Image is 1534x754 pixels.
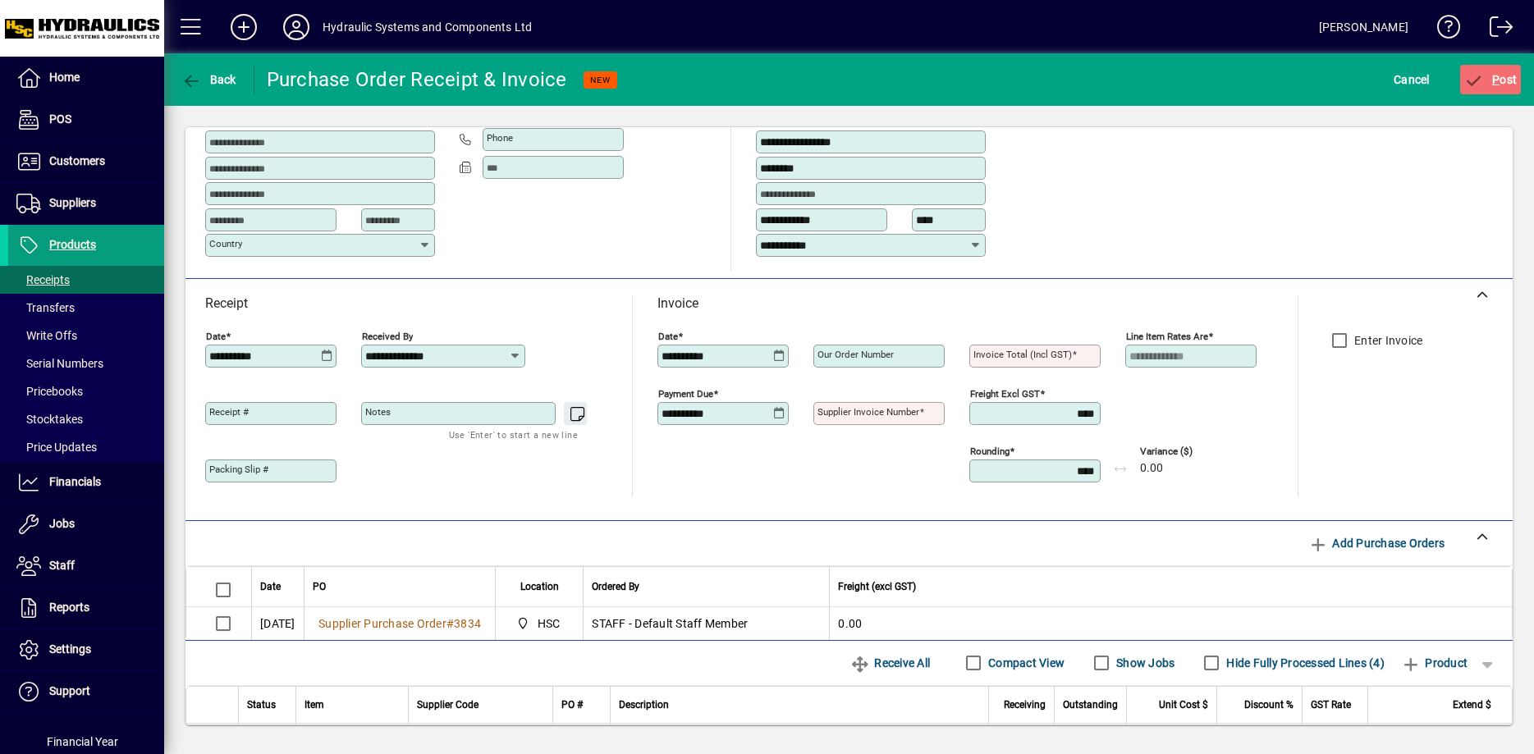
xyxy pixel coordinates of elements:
span: Settings [49,642,91,656]
span: Products [49,238,96,251]
div: Freight (excl GST) [838,578,1491,596]
a: Settings [8,629,164,670]
mat-label: Invoice Total (incl GST) [973,349,1072,360]
span: Transfers [16,301,75,314]
span: Price Updates [16,441,97,454]
span: Serial Numbers [16,357,103,370]
span: Jobs [49,517,75,530]
span: ost [1464,73,1518,86]
td: STAFF - Default Staff Member [583,607,829,640]
button: Cancel [1390,65,1434,94]
mat-label: Supplier invoice number [817,406,919,418]
label: Show Jobs [1113,655,1175,671]
span: 0.00 [1140,462,1163,475]
span: Description [619,696,669,714]
div: PO [313,578,487,596]
span: Ordered By [592,578,639,596]
a: Write Offs [8,322,164,350]
button: Add [218,12,270,42]
mat-label: Payment due [658,388,713,400]
span: POS [49,112,71,126]
span: Item [305,696,324,714]
a: Serial Numbers [8,350,164,377]
a: Support [8,671,164,712]
mat-label: Received by [362,331,413,342]
span: PO [313,578,326,596]
span: Receipts [16,273,70,286]
a: Suppliers [8,183,164,224]
span: Suppliers [49,196,96,209]
span: Reports [49,601,89,614]
mat-label: Line item rates are [1126,331,1208,342]
span: Support [49,684,90,697]
span: GST Rate [1311,696,1351,714]
mat-label: Freight excl GST [970,388,1040,400]
button: Add Purchase Orders [1302,528,1451,558]
span: Date [260,578,281,596]
mat-label: Packing Slip # [209,464,268,475]
button: Product [1393,648,1476,678]
button: Receive All [844,648,936,678]
span: Write Offs [16,329,77,342]
div: Ordered By [592,578,821,596]
a: Customers [8,141,164,182]
span: Unit Cost $ [1159,696,1208,714]
mat-hint: Use 'Enter' to start a new line [449,425,578,444]
a: Financials [8,462,164,503]
span: Financial Year [47,735,118,748]
mat-label: Rounding [970,446,1010,457]
span: Home [49,71,80,84]
span: Location [520,578,559,596]
a: Price Updates [8,433,164,461]
label: Enter Invoice [1351,332,1422,349]
div: Date [260,578,295,596]
mat-label: Receipt # [209,406,249,418]
span: P [1492,73,1500,86]
td: 0.00 [829,607,1512,640]
span: NEW [590,75,611,85]
label: Compact View [985,655,1065,671]
a: Reports [8,587,164,628]
a: Transfers [8,294,164,322]
a: Jobs [8,504,164,545]
a: Supplier Purchase Order#3834 [313,615,487,633]
span: Freight (excl GST) [838,578,916,596]
a: Logout [1477,3,1513,57]
span: Back [181,73,236,86]
span: Financials [49,475,101,488]
span: Receive All [850,650,930,676]
div: [PERSON_NAME] [1319,14,1408,40]
span: # [446,617,454,630]
span: Outstanding [1063,696,1118,714]
div: Purchase Order Receipt & Invoice [267,66,567,93]
span: Variance ($) [1140,446,1239,457]
span: PO # [561,696,583,714]
span: Add Purchase Orders [1308,530,1445,556]
a: Home [8,57,164,98]
span: Discount % [1244,696,1294,714]
span: Extend $ [1453,696,1491,714]
span: HSC [512,614,566,633]
mat-label: Our order number [817,349,894,360]
span: HSC [538,615,561,632]
div: Hydraulic Systems and Components Ltd [323,14,532,40]
a: POS [8,99,164,140]
mat-label: Country [209,238,242,249]
button: Profile [270,12,323,42]
span: Supplier Purchase Order [318,617,446,630]
button: Post [1460,65,1522,94]
span: Stocktakes [16,413,83,426]
mat-label: Phone [487,132,513,144]
span: Supplier Code [417,696,479,714]
a: Receipts [8,266,164,294]
span: Customers [49,154,105,167]
a: Staff [8,546,164,587]
span: Product [1401,650,1468,676]
a: Stocktakes [8,405,164,433]
td: [DATE] [251,607,304,640]
a: Pricebooks [8,377,164,405]
mat-label: Date [658,331,678,342]
mat-label: Notes [365,406,391,418]
span: 3834 [454,617,481,630]
span: Staff [49,559,75,572]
